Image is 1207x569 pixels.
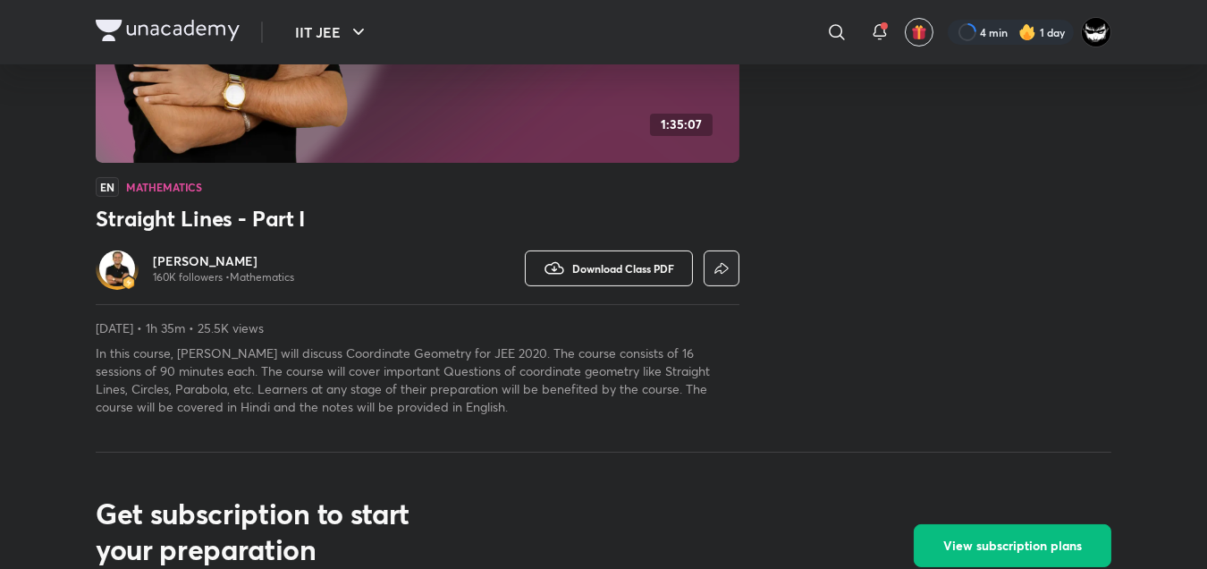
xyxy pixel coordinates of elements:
button: avatar [905,18,933,47]
a: Avatarbadge [96,247,139,290]
a: [PERSON_NAME] [153,252,294,270]
img: ARSH Khan [1081,17,1111,47]
h2: Get subscription to start your preparation [96,496,462,567]
img: badge [122,276,135,289]
button: IIT JEE [284,14,380,50]
span: EN [96,177,119,197]
p: 160K followers • Mathematics [153,270,294,284]
span: Download Class PDF [572,261,674,276]
img: Avatar [99,251,135,286]
p: [DATE] • 1h 35m • 25.5K views [96,319,739,337]
h4: Mathematics [126,182,202,192]
span: View subscription plans [943,537,1082,555]
h4: 1:35:07 [661,117,702,132]
img: streak [1018,23,1036,41]
img: Company Logo [96,20,240,41]
a: Company Logo [96,20,240,46]
img: avatar [911,24,927,40]
button: View subscription plans [914,524,1111,567]
p: In this course, [PERSON_NAME] will discuss Coordinate Geometry for JEE 2020. The course consists ... [96,344,739,416]
h3: Straight Lines - Part I [96,204,739,233]
button: Download Class PDF [525,251,693,286]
